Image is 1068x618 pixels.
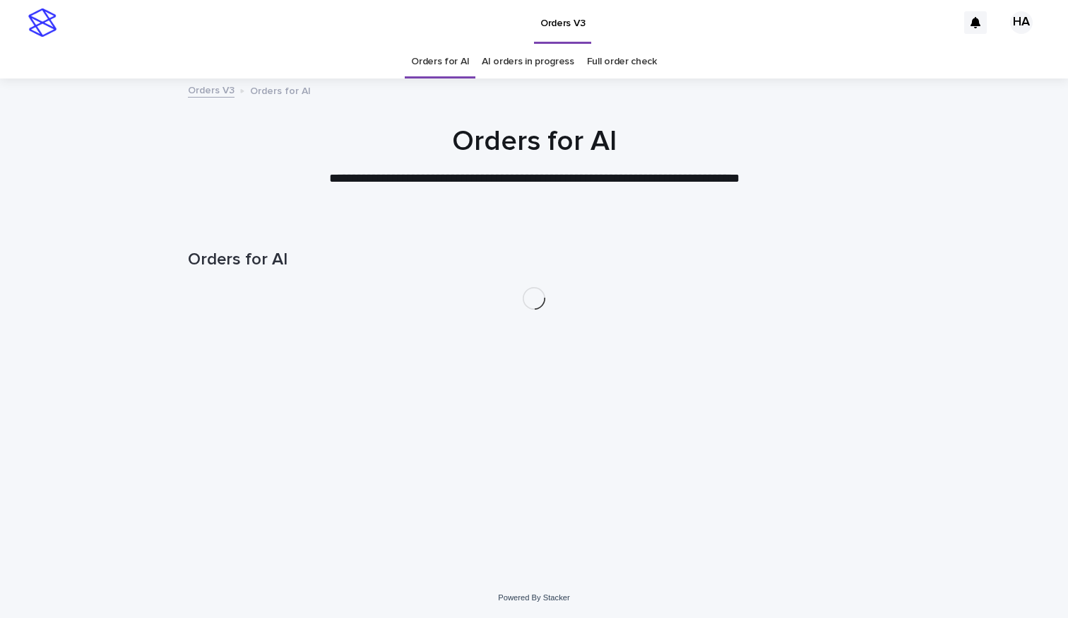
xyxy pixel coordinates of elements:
a: Orders V3 [188,81,235,98]
h1: Orders for AI [188,124,880,158]
a: AI orders in progress [482,45,574,78]
p: Orders for AI [250,82,311,98]
a: Full order check [587,45,657,78]
div: HA [1010,11,1033,34]
img: stacker-logo-s-only.png [28,8,57,37]
a: Orders for AI [411,45,469,78]
a: Powered By Stacker [498,593,569,602]
h1: Orders for AI [188,250,880,270]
